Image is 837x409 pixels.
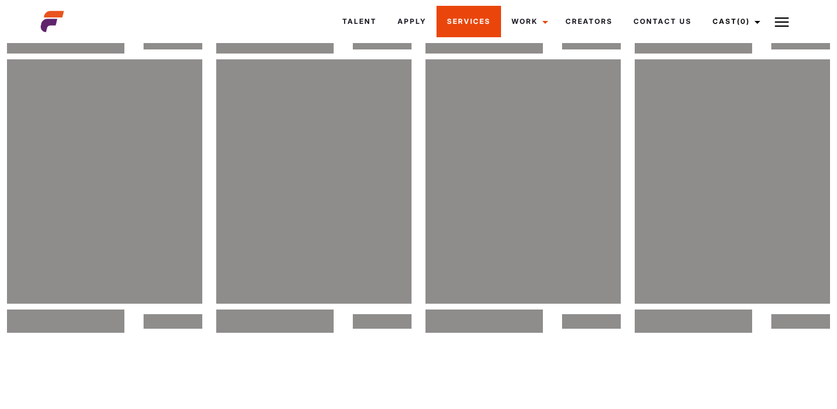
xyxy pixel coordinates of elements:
a: Talent [332,6,387,37]
a: Services [437,6,501,37]
img: Burger icon [775,15,789,29]
a: Creators [555,6,623,37]
a: Cast(0) [702,6,767,37]
a: Contact Us [623,6,702,37]
img: cropped-aefm-brand-fav-22-square.png [41,10,64,33]
span: (0) [737,17,750,26]
a: Apply [387,6,437,37]
a: Work [501,6,555,37]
